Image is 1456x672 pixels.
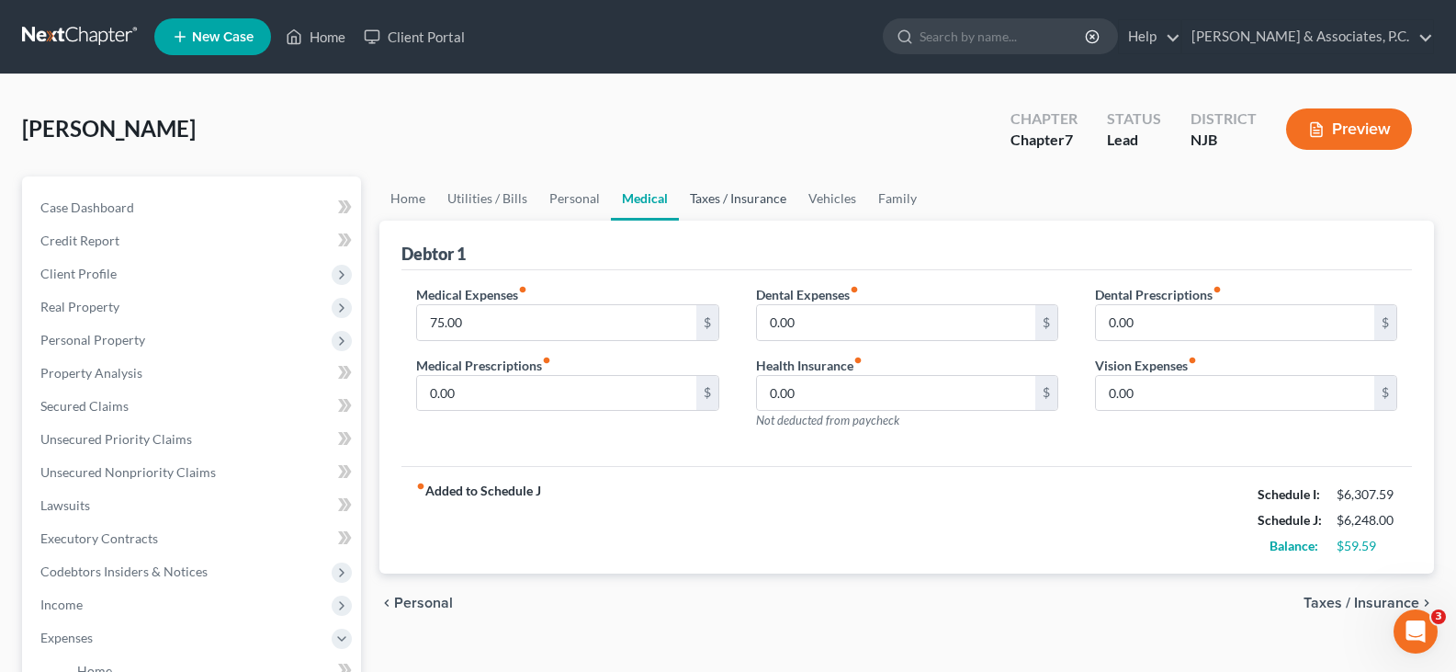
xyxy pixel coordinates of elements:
[1096,376,1374,411] input: --
[40,365,142,381] span: Property Analysis
[26,357,361,390] a: Property Analysis
[40,398,129,414] span: Secured Claims
[1096,305,1374,340] input: --
[1010,130,1078,151] div: Chapter
[1107,130,1161,151] div: Lead
[416,482,425,491] i: fiber_manual_record
[696,376,718,411] div: $
[867,177,928,221] a: Family
[542,356,551,365] i: fiber_manual_record
[355,20,474,53] a: Client Portal
[416,356,551,375] label: Medical Prescriptions
[1095,356,1197,375] label: Vision Expenses
[40,497,90,513] span: Lawsuits
[26,456,361,489] a: Unsecured Nonpriority Claims
[1337,537,1397,555] div: $59.59
[26,390,361,423] a: Secured Claims
[1337,485,1397,504] div: $6,307.59
[379,596,453,610] button: chevron_left Personal
[1065,131,1073,148] span: 7
[40,199,134,215] span: Case Dashboard
[756,413,899,427] span: Not deducted from paycheck
[26,489,361,522] a: Lawsuits
[538,177,611,221] a: Personal
[40,299,119,314] span: Real Property
[1270,538,1318,553] strong: Balance:
[1107,108,1161,130] div: Status
[1286,108,1412,150] button: Preview
[40,564,208,579] span: Codebtors Insiders & Notices
[1035,305,1057,340] div: $
[26,224,361,257] a: Credit Report
[26,423,361,456] a: Unsecured Priority Claims
[1258,512,1322,528] strong: Schedule J:
[1213,285,1222,294] i: fiber_manual_record
[40,630,93,645] span: Expenses
[679,177,797,221] a: Taxes / Insurance
[401,243,466,265] div: Debtor 1
[920,19,1088,53] input: Search by name...
[1188,356,1197,365] i: fiber_manual_record
[756,356,863,375] label: Health Insurance
[1374,376,1396,411] div: $
[40,332,145,347] span: Personal Property
[1191,130,1257,151] div: NJB
[417,376,695,411] input: --
[277,20,355,53] a: Home
[379,177,436,221] a: Home
[416,482,541,559] strong: Added to Schedule J
[1304,596,1434,610] button: Taxes / Insurance chevron_right
[757,376,1035,411] input: --
[1010,108,1078,130] div: Chapter
[192,30,254,44] span: New Case
[40,431,192,447] span: Unsecured Priority Claims
[416,285,527,304] label: Medical Expenses
[1374,305,1396,340] div: $
[518,285,527,294] i: fiber_manual_record
[611,177,679,221] a: Medical
[1304,596,1419,610] span: Taxes / Insurance
[40,464,216,480] span: Unsecured Nonpriority Claims
[26,191,361,224] a: Case Dashboard
[436,177,538,221] a: Utilities / Bills
[696,305,718,340] div: $
[40,266,117,281] span: Client Profile
[40,597,83,612] span: Income
[26,522,361,555] a: Executory Contracts
[853,356,863,365] i: fiber_manual_record
[40,530,158,546] span: Executory Contracts
[1119,20,1180,53] a: Help
[1035,376,1057,411] div: $
[417,305,695,340] input: --
[756,285,859,304] label: Dental Expenses
[394,596,453,610] span: Personal
[1191,108,1257,130] div: District
[1431,609,1446,624] span: 3
[1095,285,1222,304] label: Dental Prescriptions
[1337,511,1397,530] div: $6,248.00
[1394,609,1438,654] iframe: Intercom live chat
[379,596,394,610] i: chevron_left
[1258,486,1320,502] strong: Schedule I:
[22,115,196,142] span: [PERSON_NAME]
[757,305,1035,340] input: --
[1419,596,1434,610] i: chevron_right
[40,233,119,248] span: Credit Report
[850,285,859,294] i: fiber_manual_record
[797,177,867,221] a: Vehicles
[1182,20,1433,53] a: [PERSON_NAME] & Associates, P.C.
